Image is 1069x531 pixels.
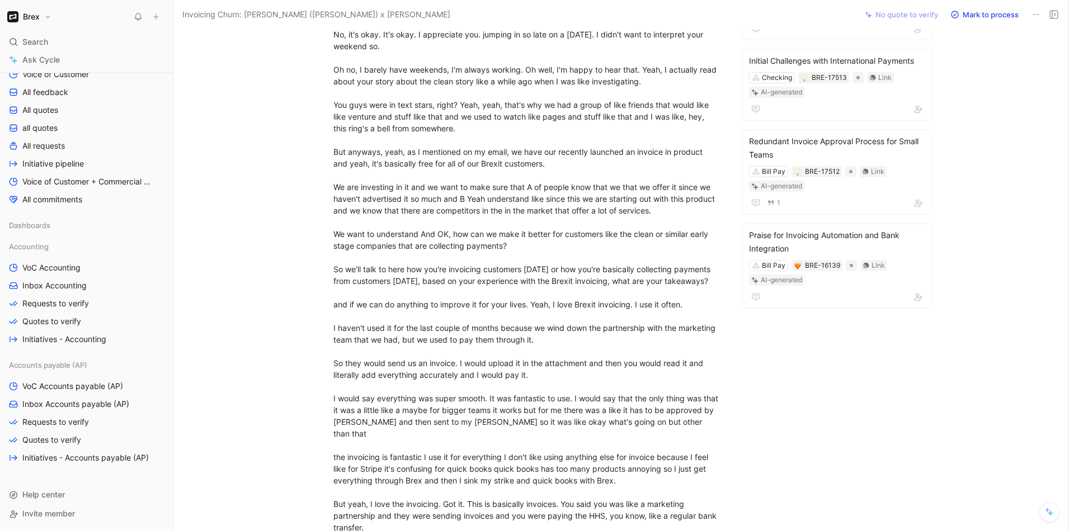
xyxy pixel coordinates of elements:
span: Invite member [22,509,75,518]
a: All quotes [4,102,168,118]
img: 🧡 [794,263,801,269]
button: View actions [153,69,164,80]
div: AI-generated [761,274,802,286]
button: View actions [153,280,164,291]
div: Checking [762,72,792,83]
img: 💡 [794,169,801,176]
div: Bill Pay [762,260,785,271]
div: Main sectionInboxVoice of CustomerAll feedbackAll quotesall quotesAll requestsInitiative pipeline... [4,27,168,208]
button: View actions [153,452,164,463]
div: Link [871,166,884,177]
button: 💡 [800,74,808,82]
div: Initial Challenges with International Payments [749,54,925,68]
a: Initiative pipeline [4,155,168,172]
h1: Brex [23,12,40,22]
div: AI-generated [761,87,802,98]
div: Help center [4,486,168,503]
span: All requests [22,140,65,151]
button: View actions [153,158,164,169]
img: Brex [7,11,18,22]
button: View actions [153,416,164,428]
span: 1 [777,200,780,206]
span: Voice of Customer + Commercial NRR Feedback [22,176,156,187]
span: Quotes to verify [22,316,81,327]
a: Inbox Accounts payable (AP) [4,396,168,413]
a: Inbox Accounting [4,277,168,294]
div: Redundant Invoice Approval Process for Small Teams [749,135,925,162]
a: All requests [4,138,168,154]
button: View actions [153,381,164,392]
button: View actions [156,176,167,187]
span: VoC Accounting [22,262,81,273]
span: Invoicing Churn: [PERSON_NAME] ([PERSON_NAME]) x [PERSON_NAME] [182,8,450,21]
a: Voice of Customer [4,66,168,83]
a: All commitments [4,191,168,208]
span: Inbox Accounting [22,280,87,291]
div: AI-generated [761,181,802,192]
div: Search [4,34,168,50]
div: Bill Pay [762,166,785,177]
a: Ask Cycle [4,51,168,68]
a: Initiatives - Accounting [4,331,168,348]
div: Dashboards [4,217,168,237]
a: Requests to verify [4,295,168,312]
div: BRE-17513 [812,72,847,83]
span: All commitments [22,194,82,205]
span: Accounting [9,241,49,252]
button: BrexBrex [4,9,54,25]
div: Link [878,72,892,83]
span: Requests to verify [22,298,89,309]
button: View actions [153,298,164,309]
button: View actions [153,434,164,445]
button: View actions [153,122,164,134]
div: Praise for Invoicing Automation and Bank Integration [749,229,925,255]
button: Mark to process [945,7,1024,22]
span: Requests to verify [22,416,89,428]
button: View actions [153,334,164,345]
a: Initiatives - Accounts payable (AP) [4,449,168,466]
span: Voice of Customer [22,69,89,80]
div: Accounting [4,238,168,255]
div: Dashboards [4,217,168,234]
a: VoC Accounts payable (AP) [4,378,168,395]
span: Help center [22,490,65,499]
a: Quotes to verify [4,432,168,448]
span: Dashboards [9,220,50,231]
div: Link [872,260,885,271]
a: Voice of Customer + Commercial NRR Feedback [4,173,168,190]
span: Ask Cycle [22,53,60,67]
a: all quotes [4,120,168,136]
div: AccountingVoC AccountingInbox AccountingRequests to verifyQuotes to verifyInitiatives - Accounting [4,238,168,348]
button: View actions [153,194,164,205]
button: View actions [153,399,164,410]
button: 🧡 [794,262,802,269]
span: Initiatives - Accounts payable (AP) [22,452,149,463]
a: All feedback [4,84,168,101]
a: Quotes to verify [4,313,168,330]
button: View actions [153,140,164,151]
span: Search [22,35,48,49]
span: Accounts payable (AP) [9,359,87,371]
img: 💡 [801,75,808,82]
div: Invite member [4,505,168,522]
button: 1 [765,197,783,209]
div: BRE-16139 [805,260,840,271]
button: No quote to verify [860,7,943,22]
div: Accounts payable (AP)VoC Accounts payable (AP)Inbox Accounts payable (AP)Requests to verifyQuotes... [4,357,168,466]
button: View actions [153,316,164,327]
button: View actions [153,105,164,116]
span: All feedback [22,87,68,98]
a: Requests to verify [4,414,168,430]
button: View actions [153,262,164,273]
span: all quotes [22,122,58,134]
button: View actions [153,87,164,98]
button: 💡 [794,168,802,176]
span: All quotes [22,105,58,116]
span: Inbox Accounts payable (AP) [22,399,129,410]
span: Initiative pipeline [22,158,84,169]
span: VoC Accounts payable (AP) [22,381,123,392]
div: BRE-17512 [805,166,840,177]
